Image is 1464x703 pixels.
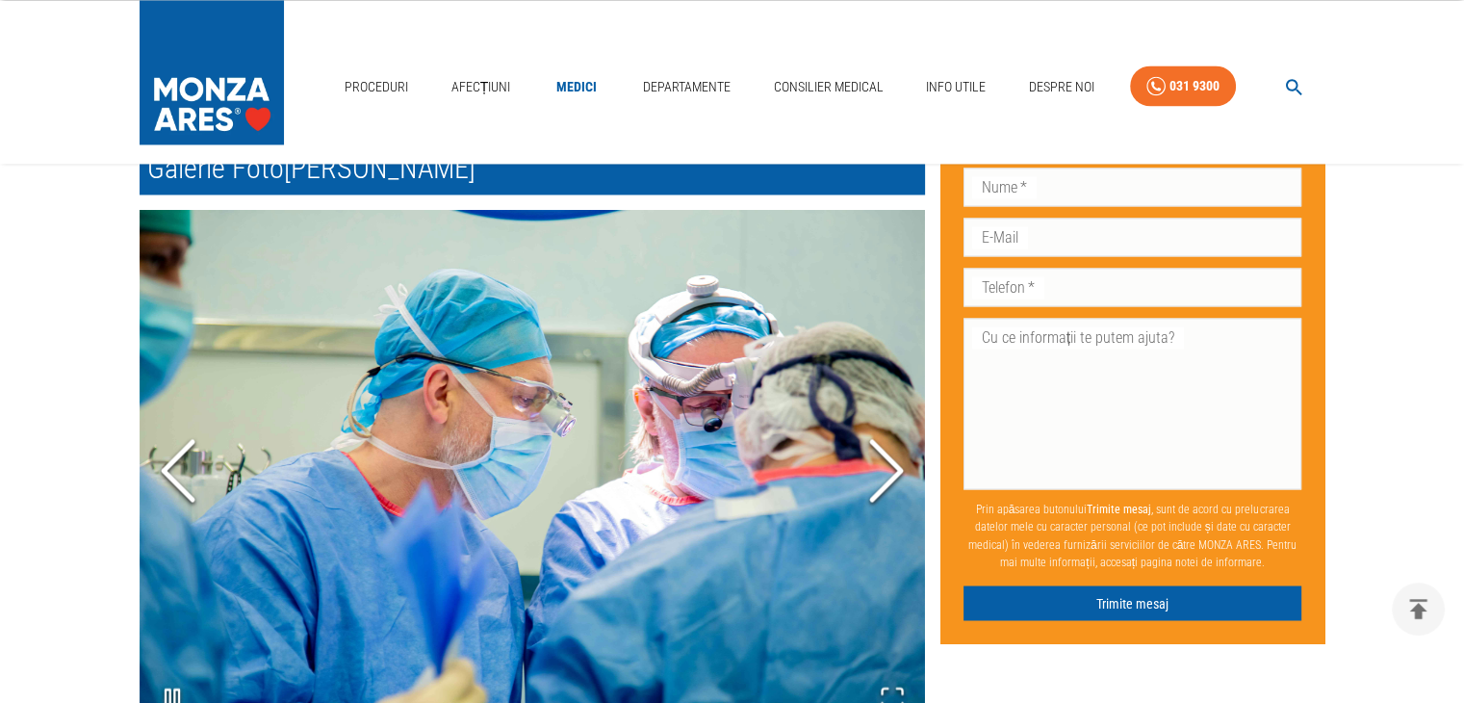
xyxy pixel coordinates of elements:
a: Despre Noi [1021,67,1102,107]
a: Info Utile [918,67,993,107]
a: Afecțiuni [444,67,519,107]
h2: Galerie Foto [PERSON_NAME] [140,143,925,195]
button: Previous Slide [140,365,217,580]
p: Prin apăsarea butonului , sunt de acord cu prelucrarea datelor mele cu caracter personal (ce pot ... [963,493,1302,578]
button: Trimite mesaj [963,586,1302,621]
a: Proceduri [337,67,416,107]
a: 031 9300 [1130,65,1236,107]
button: Next Slide [848,365,925,580]
button: delete [1392,583,1445,636]
div: 031 9300 [1169,74,1220,98]
a: Medici [546,67,607,107]
a: Departamente [635,67,738,107]
a: Consilier Medical [765,67,890,107]
b: Trimite mesaj [1087,503,1151,516]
